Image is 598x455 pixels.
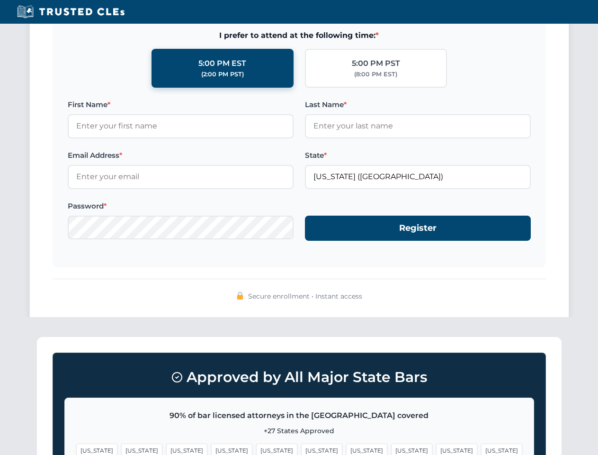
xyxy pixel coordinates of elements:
[68,150,294,161] label: Email Address
[201,70,244,79] div: (2:00 PM PST)
[76,426,522,436] p: +27 States Approved
[305,165,531,189] input: Florida (FL)
[76,409,522,422] p: 90% of bar licensed attorneys in the [GEOGRAPHIC_DATA] covered
[68,99,294,110] label: First Name
[68,165,294,189] input: Enter your email
[68,29,531,42] span: I prefer to attend at the following time:
[352,57,400,70] div: 5:00 PM PST
[248,291,362,301] span: Secure enrollment • Instant access
[305,99,531,110] label: Last Name
[64,364,534,390] h3: Approved by All Major State Bars
[305,216,531,241] button: Register
[14,5,127,19] img: Trusted CLEs
[68,114,294,138] input: Enter your first name
[354,70,397,79] div: (8:00 PM EST)
[236,292,244,300] img: 🔒
[305,150,531,161] label: State
[305,114,531,138] input: Enter your last name
[68,200,294,212] label: Password
[198,57,246,70] div: 5:00 PM EST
